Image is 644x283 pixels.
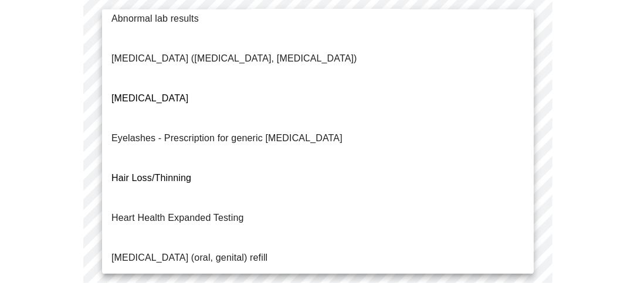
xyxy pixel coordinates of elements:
[111,131,343,145] p: Eyelashes - Prescription for generic [MEDICAL_DATA]
[111,173,191,183] span: Hair Loss/Thinning
[111,13,199,23] span: Abnormal lab results
[111,253,267,262] span: [MEDICAL_DATA] (oral, genital) refill
[111,53,357,63] span: [MEDICAL_DATA] ([MEDICAL_DATA], [MEDICAL_DATA])
[111,211,244,225] p: Heart Health Expanded Testing
[111,93,188,103] span: [MEDICAL_DATA]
